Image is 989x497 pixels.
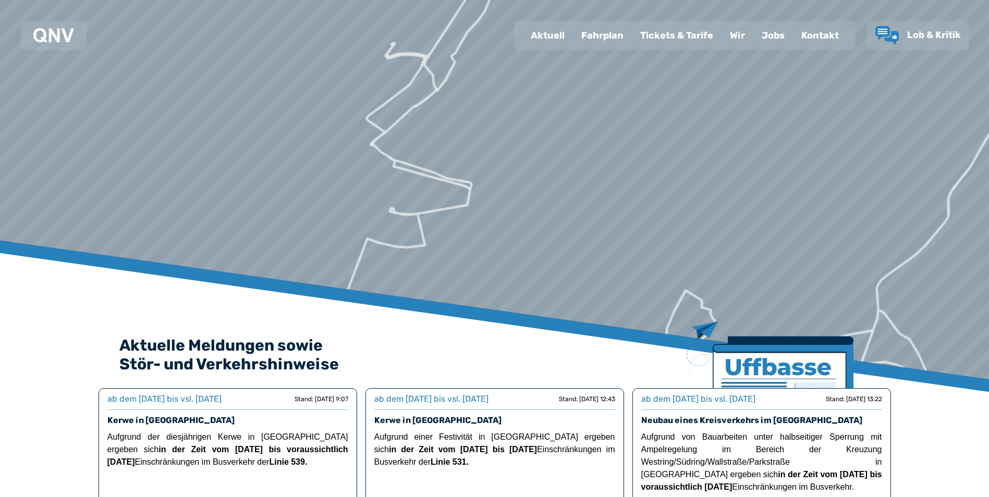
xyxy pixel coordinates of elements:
a: Aktuell [522,22,573,49]
a: Wir [722,22,753,49]
a: Jobs [753,22,793,49]
div: Stand: [DATE] 12:43 [559,395,615,403]
div: Stand: [DATE] 13:22 [826,395,882,403]
strong: in der Zeit vom [389,445,456,454]
span: Lob & Kritik [907,29,961,41]
a: Kontakt [793,22,847,49]
span: Aufgrund von Bauarbeiten unter halbseitiger Sperrung mit Ampelregelung im Bereich der Kreuzung We... [641,432,882,491]
a: QNV Logo [33,25,74,46]
a: Fahrplan [573,22,632,49]
a: Kerwe in [GEOGRAPHIC_DATA] [107,415,235,425]
a: Lob & Kritik [875,26,961,45]
span: Aufgrund einer Festivität in [GEOGRAPHIC_DATA] ergeben sich Einschränkungen im Busverkehr der [374,432,615,466]
img: QNV Logo [33,28,74,43]
a: Neubau eines Kreisverkehrs im [GEOGRAPHIC_DATA] [641,415,862,425]
div: ab dem [DATE] bis vsl. [DATE] [374,393,489,405]
img: Zeitung mit Titel Uffbase [687,321,853,451]
a: Tickets & Tarife [632,22,722,49]
strong: Linie 531. [431,457,469,466]
span: Aufgrund der diesjährigen Kerwe in [GEOGRAPHIC_DATA] ergeben sich Einschränkungen im Busverkehr der [107,432,348,466]
strong: Linie 539. [269,457,307,466]
strong: [DATE] bis [DATE] [460,445,537,454]
h2: Aktuelle Meldungen sowie Stör- und Verkehrshinweise [119,336,870,374]
strong: in der Zeit vom [DATE] bis voraussichtlich [DATE] [107,445,348,466]
a: Kerwe in [GEOGRAPHIC_DATA] [374,415,502,425]
div: ab dem [DATE] bis vsl. [DATE] [107,393,222,405]
div: Stand: [DATE] 9:07 [295,395,348,403]
div: ab dem [DATE] bis vsl. [DATE] [641,393,755,405]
